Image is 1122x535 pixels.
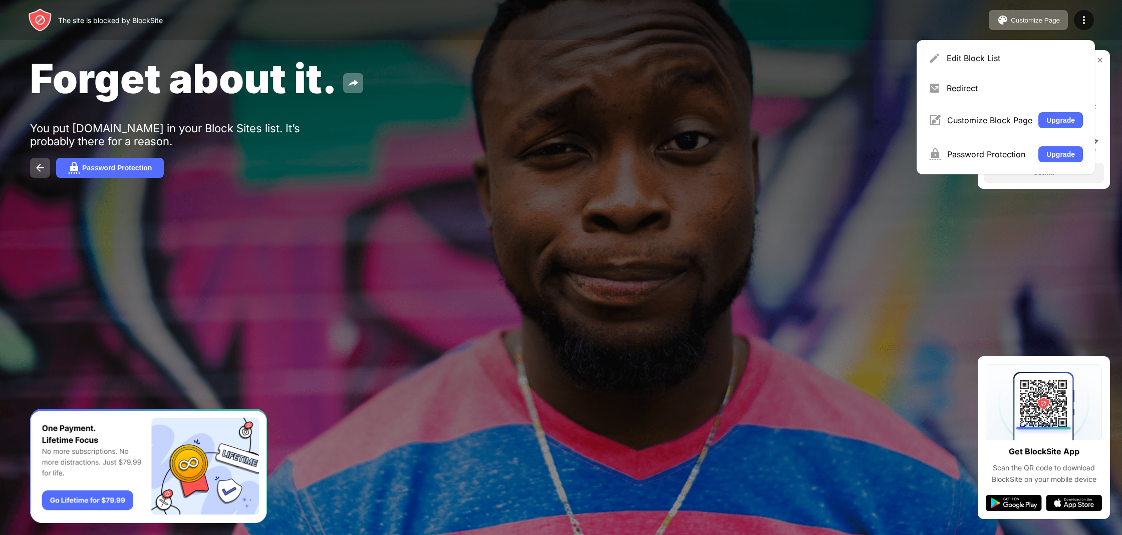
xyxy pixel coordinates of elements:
[947,53,1083,63] div: Edit Block List
[997,14,1009,26] img: pallet.svg
[1038,146,1083,162] button: Upgrade
[82,164,152,172] div: Password Protection
[1009,444,1079,459] div: Get BlockSite App
[1096,56,1104,64] img: rate-us-close.svg
[929,52,941,64] img: menu-pencil.svg
[34,162,46,174] img: back.svg
[947,149,1032,159] div: Password Protection
[1046,495,1102,511] img: app-store.svg
[989,10,1068,30] button: Customize Page
[929,114,941,126] img: menu-customize.svg
[986,364,1102,440] img: qrcode.svg
[947,83,1083,93] div: Redirect
[56,158,164,178] button: Password Protection
[947,115,1032,125] div: Customize Block Page
[28,8,52,32] img: header-logo.svg
[929,82,941,94] img: menu-redirect.svg
[1078,14,1090,26] img: menu-icon.svg
[347,77,359,89] img: share.svg
[986,462,1102,485] div: Scan the QR code to download BlockSite on your mobile device
[68,162,80,174] img: password.svg
[1011,17,1060,24] div: Customize Page
[1038,112,1083,128] button: Upgrade
[30,54,337,103] span: Forget about it.
[986,495,1042,511] img: google-play.svg
[30,409,267,523] iframe: Banner
[30,122,340,148] div: You put [DOMAIN_NAME] in your Block Sites list. It’s probably there for a reason.
[929,148,941,160] img: menu-password.svg
[58,16,163,25] div: The site is blocked by BlockSite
